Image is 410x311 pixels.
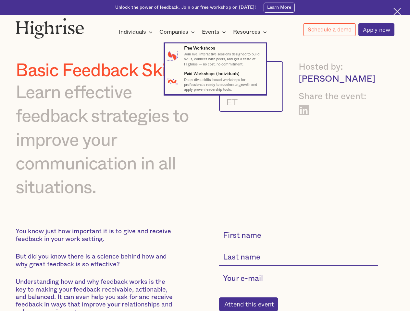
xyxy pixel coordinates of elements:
img: Highrise logo [16,18,84,39]
nav: Events [10,33,400,94]
div: Learn effective feedback strategies to improve your communication in all situations. [16,81,202,200]
div: Resources [233,28,269,36]
div: Events [202,28,228,36]
input: Last name [219,249,379,266]
a: Learn More [264,3,295,13]
a: Apply now [358,23,394,36]
div: Individuals [119,28,146,36]
img: Cross icon [393,8,401,15]
div: Resources [233,28,260,36]
div: 9 - 10 AM ET [226,86,276,107]
a: Paid Workshops (Individuals)Deep-dive, skills-based workshops for professionals ready to accelera... [165,69,266,95]
div: Unlock the power of feedback. Join our free workshop on [DATE]! [115,5,256,11]
div: Companies [159,28,188,36]
div: Free Workshops [184,45,215,52]
div: Companies [159,28,197,36]
input: First name [219,228,379,244]
a: Share on LinkedIn [299,105,309,116]
div: Paid Workshops (Individuals) [184,71,239,77]
form: current-single-event-subscribe-form [219,228,379,311]
a: Free WorkshopsJoin live, interactive sessions designed to build skills, connect with peers, and g... [165,43,266,69]
div: Individuals [119,28,155,36]
p: Deep-dive, skills-based workshops for professionals ready to accelerate growth and apply proven l... [184,77,261,92]
input: Your e-mail [219,271,379,287]
p: Join live, interactive sessions designed to build skills, connect with peers, and get a taste of ... [184,52,261,67]
div: Share the event: [299,91,378,103]
div: Events [202,28,219,36]
p: You know just how important it is to give and receive feedback in your work setting. [16,228,173,243]
a: Schedule a demo [303,23,356,36]
p: But did you know there is a science behind how and why great feedback is so effective? [16,253,173,268]
input: Attend this event [219,297,278,311]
